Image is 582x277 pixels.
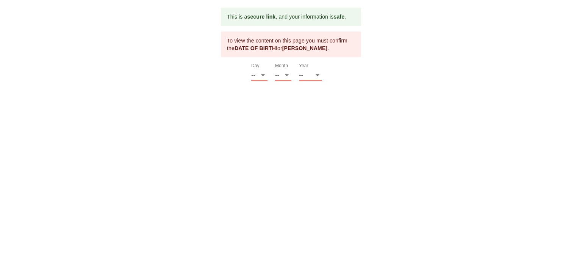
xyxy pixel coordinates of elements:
label: Day [251,64,260,68]
b: secure link [247,14,275,20]
label: Year [299,64,308,68]
label: Month [275,64,288,68]
b: safe [333,14,344,20]
b: [PERSON_NAME] [282,45,327,51]
div: To view the content on this page you must confirm the for . [227,34,355,55]
div: This is a , and your information is . [227,10,346,24]
b: DATE OF BIRTH [235,45,276,51]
